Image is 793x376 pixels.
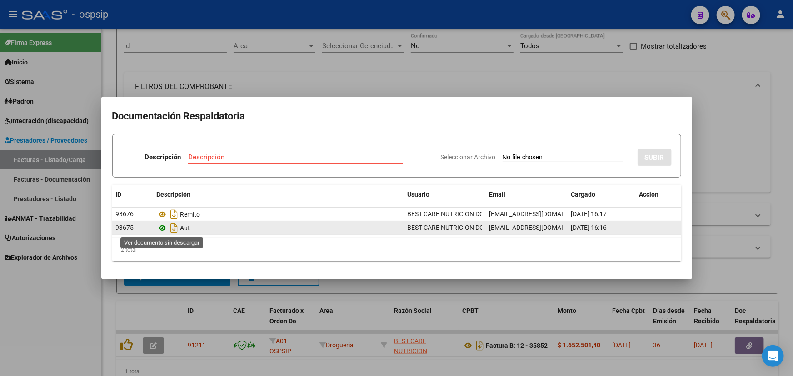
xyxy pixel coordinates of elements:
datatable-header-cell: Accion [636,185,681,204]
button: SUBIR [638,149,672,166]
span: Accion [639,191,659,198]
div: Open Intercom Messenger [762,345,784,367]
span: Seleccionar Archivo [441,153,496,161]
span: BEST CARE NUTRICION DOMICILIARIA S.A - [408,210,531,218]
div: 2 total [112,238,681,261]
span: [DATE] 16:16 [571,224,607,231]
h2: Documentación Respaldatoria [112,108,681,125]
i: Descargar documento [169,207,180,222]
div: Aut [157,221,400,235]
span: SUBIR [645,153,664,162]
span: 93676 [116,210,134,218]
p: Descripción [145,152,181,163]
span: 93675 [116,224,134,231]
datatable-header-cell: Email [486,185,568,204]
i: Descargar documento [169,221,180,235]
span: Usuario [408,191,430,198]
datatable-header-cell: Cargado [568,185,636,204]
div: Remito [157,207,400,222]
datatable-header-cell: Descripción [153,185,404,204]
datatable-header-cell: Usuario [404,185,486,204]
span: [EMAIL_ADDRESS][DOMAIN_NAME] [489,210,590,218]
span: [DATE] 16:17 [571,210,607,218]
span: Email [489,191,506,198]
span: ID [116,191,122,198]
span: [EMAIL_ADDRESS][DOMAIN_NAME] [489,224,590,231]
span: Cargado [571,191,596,198]
datatable-header-cell: ID [112,185,153,204]
span: Descripción [157,191,191,198]
span: BEST CARE NUTRICION DOMICILIARIA S.A - [408,224,531,231]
